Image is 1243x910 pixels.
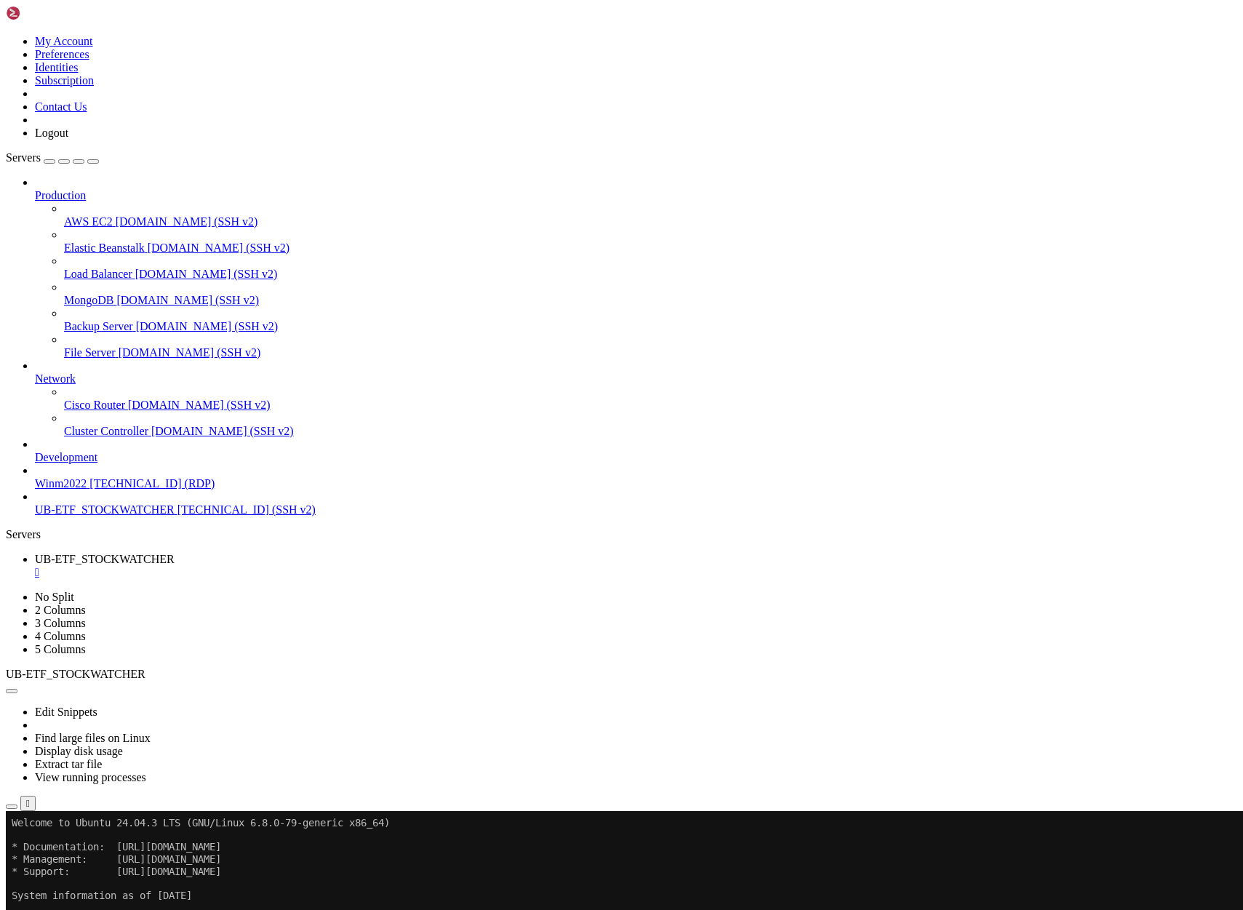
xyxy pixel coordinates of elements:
x-row: Last login: [DATE] from [TECHNICAL_ID] [6,380,1053,393]
x-row: * Strictly confined Kubernetes makes edge and IoT secure. Learn how MicroK8s [6,212,1053,224]
a: Identities [35,61,79,73]
a: Network [35,372,1237,386]
a: File Server [DOMAIN_NAME] (SSH v2) [64,346,1237,359]
a: Development [35,451,1237,464]
li: Development [35,438,1237,464]
x-row: See [URL][DOMAIN_NAME] or run: sudo pro status [6,345,1053,357]
x-row: Users logged in: 0 [6,163,1053,175]
li: UB-ETF_STOCKWATCHER [TECHNICAL_ID] (SSH v2) [35,490,1237,516]
span: UB-ETF_STOCKWATCHER [35,553,175,565]
a: No Split [35,591,74,603]
img: Shellngn [6,6,89,20]
li: Backup Server [DOMAIN_NAME] (SSH v2) [64,307,1237,333]
span: UB-ETF_STOCKWATCHER [6,668,145,680]
a: Elastic Beanstalk [DOMAIN_NAME] (SSH v2) [64,242,1237,255]
a: Cluster Controller [DOMAIN_NAME] (SSH v2) [64,425,1237,438]
a: Edit Snippets [35,706,97,718]
span: Servers [6,151,41,164]
a: 5 Columns [35,643,86,655]
div: Servers [6,528,1237,541]
x-row: Usage of /: 27.7% of 76.45GB [6,115,1053,127]
span: [DOMAIN_NAME] (SSH v2) [136,320,279,332]
a: Backup Server [DOMAIN_NAME] (SSH v2) [64,320,1237,333]
span: [DOMAIN_NAME] (SSH v2) [128,399,271,411]
span: Cluster Controller [64,425,148,437]
a: Servers [6,151,99,164]
a: Find large files on Linux [35,732,151,744]
x-row: * Documentation: [URL][DOMAIN_NAME] [6,30,1053,42]
span: Development [35,451,97,463]
x-row: 1 update can be applied immediately. [6,296,1053,308]
li: Cisco Router [DOMAIN_NAME] (SSH v2) [64,386,1237,412]
a: Contact Us [35,100,87,113]
div: (23, 32) [147,393,153,405]
li: Network [35,359,1237,438]
a: Preferences [35,48,89,60]
x-row: * Support: [URL][DOMAIN_NAME] [6,55,1053,67]
span: Cisco Router [64,399,125,411]
span: [TECHNICAL_ID] (RDP) [89,477,215,490]
span: Winm2022 [35,477,87,490]
a: UB-ETF_STOCKWATCHER [TECHNICAL_ID] (SSH v2) [35,503,1237,516]
x-row: IPv6 address for ens3: [TECHNICAL_ID] [6,187,1053,199]
span: Elastic Beanstalk [64,242,145,254]
span: [DOMAIN_NAME] (SSH v2) [148,242,290,254]
x-row: IPv4 address for ens3: [TECHNICAL_ID] [6,175,1053,188]
span: UB-ETF_STOCKWATCHER [35,503,175,516]
span: [DOMAIN_NAME] (SSH v2) [116,294,259,306]
li: File Server [DOMAIN_NAME] (SSH v2) [64,333,1237,359]
x-row: just raised the bar for easy, resilient and secure K8s cluster deployment. [6,223,1053,236]
span: MongoDB [64,294,113,306]
a:  [35,566,1237,579]
a: Subscription [35,74,94,87]
li: Cluster Controller [DOMAIN_NAME] (SSH v2) [64,412,1237,438]
span: [TECHNICAL_ID] (SSH v2) [177,503,316,516]
span: ~ [122,393,128,404]
a: Load Balancer [DOMAIN_NAME] (SSH v2) [64,268,1237,281]
span: Load Balancer [64,268,132,280]
span: [DOMAIN_NAME] (SSH v2) [119,346,261,359]
li: AWS EC2 [DOMAIN_NAME] (SSH v2) [64,202,1237,228]
a: 4 Columns [35,630,86,642]
x-row: [URL][DOMAIN_NAME] [6,248,1053,260]
x-row: Enable ESM Apps to receive additional future security updates. [6,332,1053,345]
x-row: System load: 0.01 [6,103,1053,115]
span: ubuntu@vps-d35ccc65 [6,393,116,404]
x-row: Expanded Security Maintenance for Applications is not enabled. [6,272,1053,284]
a: AWS EC2 [DOMAIN_NAME] (SSH v2) [64,215,1237,228]
x-row: Processes: 145 [6,151,1053,164]
a: Winm2022 [TECHNICAL_ID] (RDP) [35,477,1237,490]
li: MongoDB [DOMAIN_NAME] (SSH v2) [64,281,1237,307]
a: Cisco Router [DOMAIN_NAME] (SSH v2) [64,399,1237,412]
span: [DOMAIN_NAME] (SSH v2) [135,268,278,280]
span: File Server [64,346,116,359]
span: Backup Server [64,320,133,332]
li: Load Balancer [DOMAIN_NAME] (SSH v2) [64,255,1237,281]
span: [DOMAIN_NAME] (SSH v2) [116,215,258,228]
li: Elastic Beanstalk [DOMAIN_NAME] (SSH v2) [64,228,1237,255]
x-row: Memory usage: 34% [6,127,1053,139]
x-row: * Management: [URL][DOMAIN_NAME] [6,42,1053,55]
x-row: System information as of [DATE] [6,79,1053,91]
a: My Account [35,35,93,47]
x-row: : $ [6,393,1053,405]
a: 3 Columns [35,617,86,629]
x-row: Welcome to Ubuntu 24.04.3 LTS (GNU/Linux 6.8.0-79-generic x86_64) [6,6,1053,18]
span: Production [35,189,86,201]
button:  [20,796,36,811]
a: Production [35,189,1237,202]
a: Logout [35,127,68,139]
a: View running processes [35,771,146,783]
x-row: Swap usage: 0% [6,139,1053,151]
x-row: To see these additional updates run: apt list --upgradable [6,308,1053,321]
span: Network [35,372,76,385]
li: Winm2022 [TECHNICAL_ID] (RDP) [35,464,1237,490]
a: UB-ETF_STOCKWATCHER [35,553,1237,579]
div:  [26,798,30,809]
a: Extract tar file [35,758,102,770]
a: MongoDB [DOMAIN_NAME] (SSH v2) [64,294,1237,307]
span: AWS EC2 [64,215,113,228]
a: Display disk usage [35,745,123,757]
li: Production [35,176,1237,359]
